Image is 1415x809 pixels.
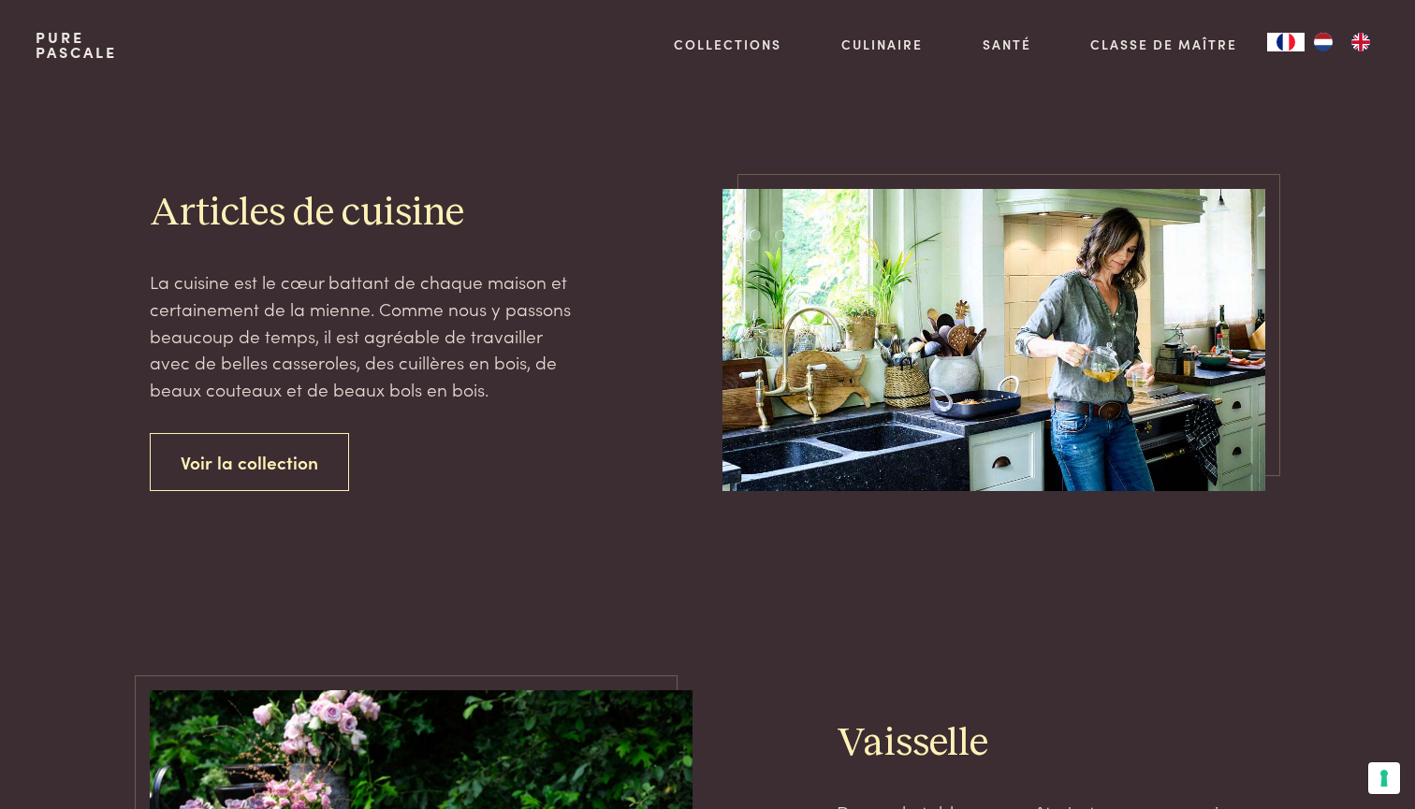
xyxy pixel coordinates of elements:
[722,189,1265,491] img: pure-pascale-naessens-pn356186
[1368,762,1400,794] button: Vos préférences en matière de consentement pour les technologies de suivi
[1090,35,1237,54] a: Classe de maître
[674,35,781,54] a: Collections
[1305,33,1379,51] ul: Language list
[841,35,923,54] a: Culinaire
[1267,33,1379,51] aside: Language selected: Français
[150,268,578,402] p: La cuisine est le cœur battant de chaque maison et certainement de la mienne. Comme nous y passon...
[1267,33,1305,51] div: Language
[837,719,1265,769] h2: Vaisselle
[150,433,349,492] a: Voir la collection
[1267,33,1305,51] a: FR
[1305,33,1342,51] a: NL
[150,189,578,238] h2: Articles de cuisine
[1342,33,1379,51] a: EN
[983,35,1031,54] a: Santé
[36,30,117,60] a: PurePascale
